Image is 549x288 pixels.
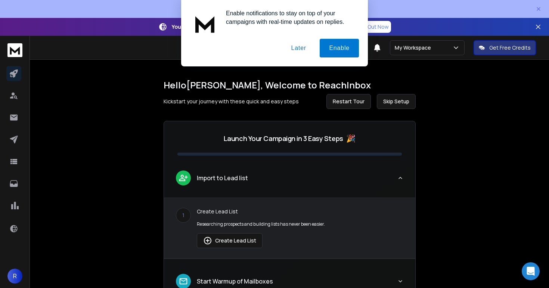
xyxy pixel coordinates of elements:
[224,133,343,144] p: Launch Your Campaign in 3 Easy Steps
[7,269,22,284] button: R
[197,277,273,286] p: Start Warmup of Mailboxes
[220,9,359,26] div: Enable notifications to stay on top of your campaigns with real-time updates on replies.
[197,208,403,215] p: Create Lead List
[197,221,403,227] p: Researching prospects and building lists has never been easier.
[197,173,248,182] p: Import to Lead list
[522,262,540,280] div: Open Intercom Messenger
[326,94,371,109] button: Restart Tour
[197,233,263,248] button: Create Lead List
[282,39,315,57] button: Later
[190,9,220,39] img: notification icon
[179,276,188,286] img: lead
[164,197,415,259] div: leadImport to Lead list
[377,94,416,109] button: Skip Setup
[203,236,212,245] img: lead
[164,98,299,105] p: Kickstart your journey with these quick and easy steps
[164,165,415,197] button: leadImport to Lead list
[176,208,191,223] div: 1
[346,133,356,144] span: 🎉
[383,98,409,105] span: Skip Setup
[320,39,359,57] button: Enable
[164,79,416,91] h1: Hello [PERSON_NAME] , Welcome to ReachInbox
[179,173,188,182] img: lead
